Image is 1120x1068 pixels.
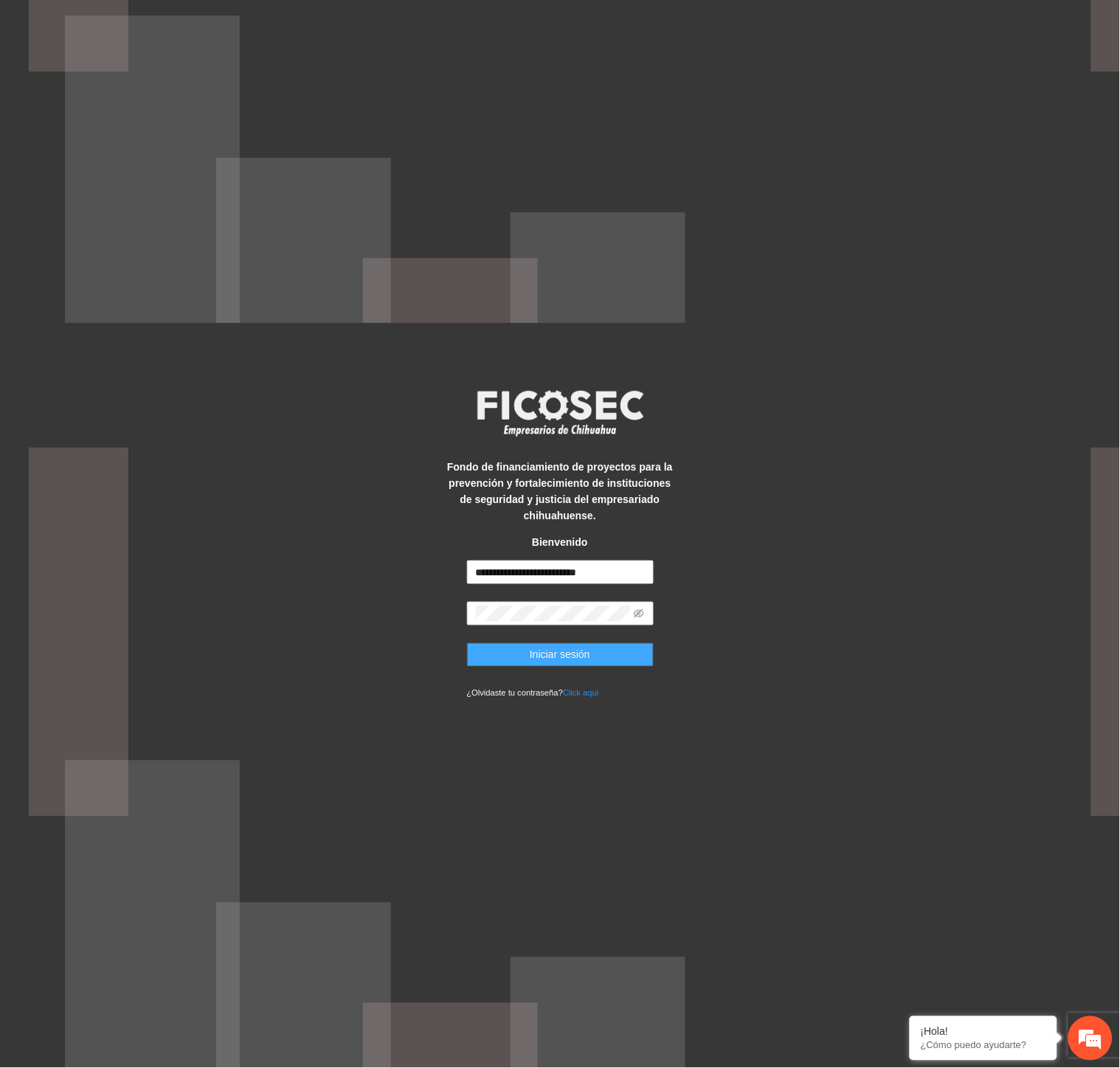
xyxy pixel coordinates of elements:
[563,689,599,698] a: Click aqui
[921,1026,1046,1038] div: ¡Hola!
[467,689,599,698] small: ¿Olvidaste tu contraseña?
[86,197,204,346] span: Estamos en línea.
[7,403,281,454] textarea: Escriba su mensaje y pulse “Intro”
[921,1040,1046,1051] p: ¿Cómo puedo ayudarte?
[530,647,590,663] span: Iniciar sesión
[77,75,248,94] div: Chatee con nosotros ahora
[467,643,654,667] button: Iniciar sesión
[532,536,587,548] strong: Bienvenido
[447,461,673,521] strong: Fondo de financiamiento de proyectos para la prevención y fortalecimiento de instituciones de seg...
[634,608,644,619] span: eye-invisible
[242,7,277,43] div: Minimizar ventana de chat en vivo
[468,386,652,440] img: logo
